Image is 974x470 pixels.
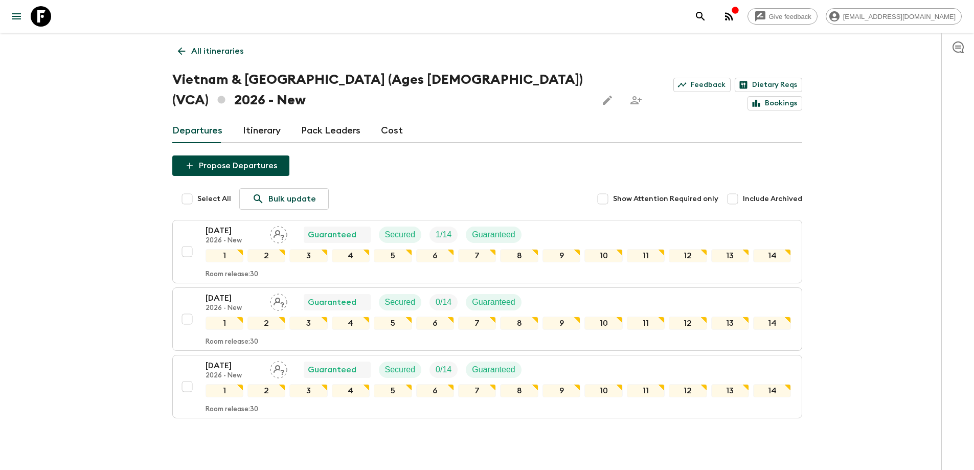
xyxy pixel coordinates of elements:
[197,194,231,204] span: Select All
[416,384,454,397] div: 6
[613,194,718,204] span: Show Attention Required only
[753,317,791,330] div: 14
[743,194,802,204] span: Include Archived
[308,296,356,308] p: Guaranteed
[711,249,749,262] div: 13
[436,296,451,308] p: 0 / 14
[669,317,707,330] div: 12
[385,229,416,241] p: Secured
[748,96,802,110] a: Bookings
[289,249,327,262] div: 3
[458,384,496,397] div: 7
[735,78,802,92] a: Dietary Reqs
[270,364,287,372] span: Assign pack leader
[239,188,329,210] a: Bulk update
[374,317,412,330] div: 5
[626,90,646,110] span: Share this itinerary
[472,296,515,308] p: Guaranteed
[206,249,243,262] div: 1
[542,384,580,397] div: 9
[500,317,538,330] div: 8
[763,13,817,20] span: Give feedback
[206,292,262,304] p: [DATE]
[243,119,281,143] a: Itinerary
[597,90,618,110] button: Edit this itinerary
[542,317,580,330] div: 9
[669,249,707,262] div: 12
[206,304,262,312] p: 2026 - New
[247,317,285,330] div: 2
[206,237,262,245] p: 2026 - New
[385,364,416,376] p: Secured
[172,70,590,110] h1: Vietnam & [GEOGRAPHIC_DATA] (Ages [DEMOGRAPHIC_DATA]) (VCA) 2026 - New
[429,362,458,378] div: Trip Fill
[289,384,327,397] div: 3
[379,227,422,243] div: Secured
[206,338,258,346] p: Room release: 30
[247,384,285,397] div: 2
[374,249,412,262] div: 5
[627,249,665,262] div: 11
[472,229,515,241] p: Guaranteed
[584,317,622,330] div: 10
[753,384,791,397] div: 14
[374,384,412,397] div: 5
[206,225,262,237] p: [DATE]
[308,364,356,376] p: Guaranteed
[673,78,731,92] a: Feedback
[416,317,454,330] div: 6
[458,317,496,330] div: 7
[429,227,458,243] div: Trip Fill
[379,362,422,378] div: Secured
[301,119,360,143] a: Pack Leaders
[191,45,243,57] p: All itineraries
[206,372,262,380] p: 2026 - New
[308,229,356,241] p: Guaranteed
[690,6,711,27] button: search adventures
[500,384,538,397] div: 8
[6,6,27,27] button: menu
[753,249,791,262] div: 14
[385,296,416,308] p: Secured
[172,119,222,143] a: Departures
[436,364,451,376] p: 0 / 14
[247,249,285,262] div: 2
[416,249,454,262] div: 6
[332,249,370,262] div: 4
[206,360,262,372] p: [DATE]
[627,384,665,397] div: 11
[270,297,287,305] span: Assign pack leader
[379,294,422,310] div: Secured
[669,384,707,397] div: 12
[172,220,802,283] button: [DATE]2026 - NewAssign pack leaderGuaranteedSecuredTrip FillGuaranteed1234567891011121314Room rel...
[472,364,515,376] p: Guaranteed
[711,384,749,397] div: 13
[206,406,258,414] p: Room release: 30
[332,384,370,397] div: 4
[270,229,287,237] span: Assign pack leader
[627,317,665,330] div: 11
[436,229,451,241] p: 1 / 14
[268,193,316,205] p: Bulk update
[711,317,749,330] div: 13
[826,8,962,25] div: [EMAIL_ADDRESS][DOMAIN_NAME]
[584,249,622,262] div: 10
[837,13,961,20] span: [EMAIL_ADDRESS][DOMAIN_NAME]
[429,294,458,310] div: Trip Fill
[500,249,538,262] div: 8
[172,355,802,418] button: [DATE]2026 - NewAssign pack leaderGuaranteedSecuredTrip FillGuaranteed1234567891011121314Room rel...
[206,384,243,397] div: 1
[381,119,403,143] a: Cost
[584,384,622,397] div: 10
[172,41,249,61] a: All itineraries
[332,317,370,330] div: 4
[206,271,258,279] p: Room release: 30
[172,155,289,176] button: Propose Departures
[542,249,580,262] div: 9
[748,8,818,25] a: Give feedback
[458,249,496,262] div: 7
[289,317,327,330] div: 3
[206,317,243,330] div: 1
[172,287,802,351] button: [DATE]2026 - NewAssign pack leaderGuaranteedSecuredTrip FillGuaranteed1234567891011121314Room rel...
